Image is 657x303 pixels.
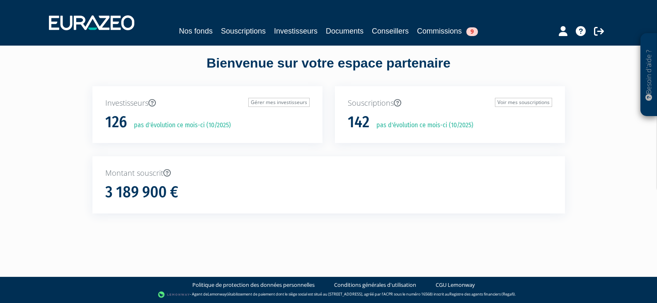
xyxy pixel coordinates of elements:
a: Investisseurs [274,25,318,37]
h1: 142 [348,114,369,131]
p: pas d'évolution ce mois-ci (10/2025) [128,121,231,130]
a: Souscriptions [221,25,266,37]
a: Registre des agents financiers (Regafi) [449,291,515,297]
p: pas d'évolution ce mois-ci (10/2025) [371,121,473,130]
a: Conseillers [372,25,409,37]
p: Montant souscrit [105,168,552,179]
p: Investisseurs [105,98,310,109]
span: 9 [466,27,478,36]
p: Souscriptions [348,98,552,109]
img: logo-lemonway.png [158,291,190,299]
a: Lemonway [208,291,227,297]
a: Commissions9 [417,25,478,37]
a: Politique de protection des données personnelles [192,281,315,289]
div: Bienvenue sur votre espace partenaire [86,54,571,86]
a: CGU Lemonway [436,281,475,289]
p: Besoin d'aide ? [644,38,654,112]
div: - Agent de (établissement de paiement dont le siège social est situé au [STREET_ADDRESS], agréé p... [8,291,649,299]
h1: 126 [105,114,127,131]
a: Voir mes souscriptions [495,98,552,107]
h1: 3 189 900 € [105,184,178,201]
a: Conditions générales d'utilisation [334,281,416,289]
a: Nos fonds [179,25,213,37]
a: Documents [326,25,364,37]
img: 1732889491-logotype_eurazeo_blanc_rvb.png [49,15,134,30]
a: Gérer mes investisseurs [248,98,310,107]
